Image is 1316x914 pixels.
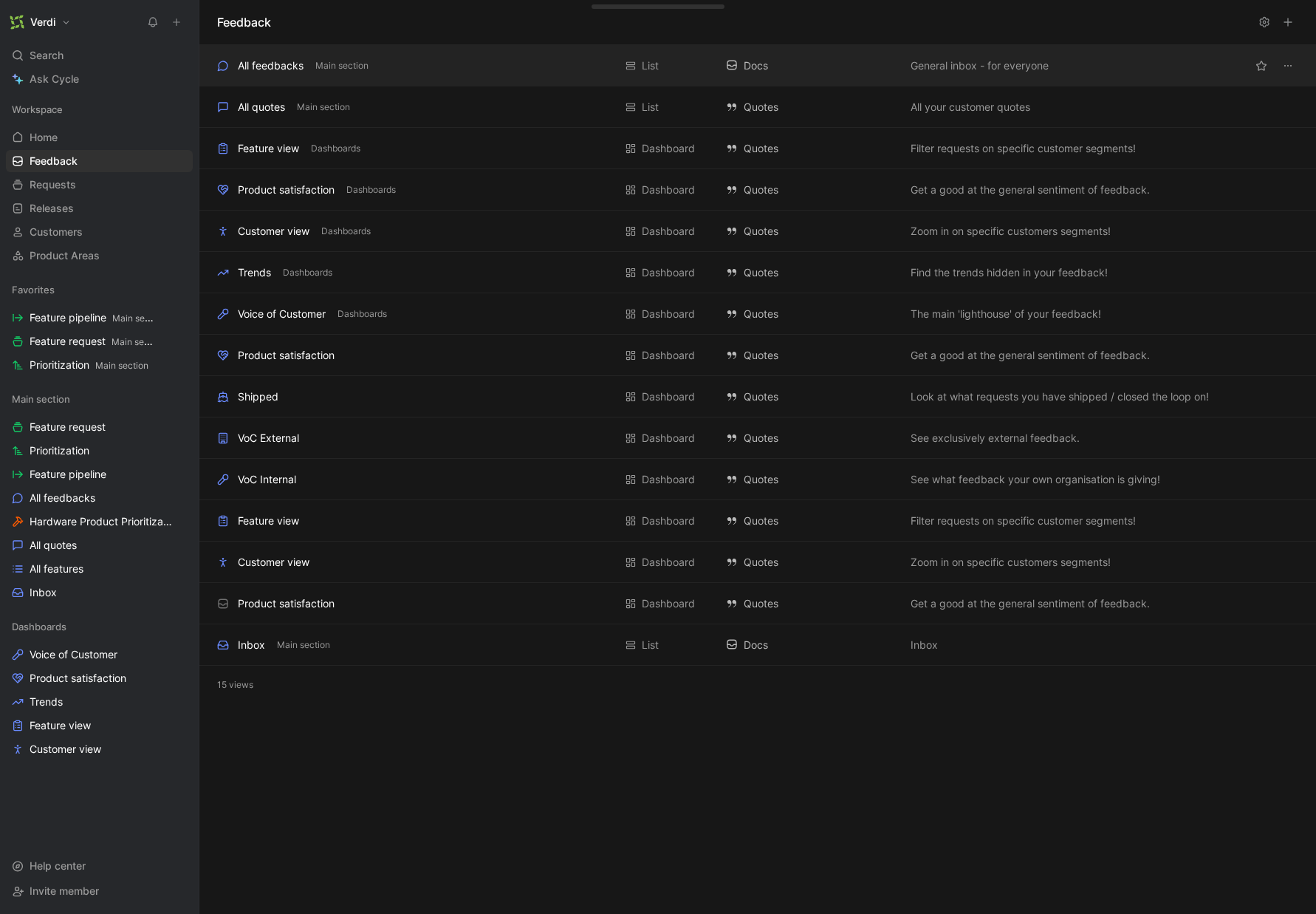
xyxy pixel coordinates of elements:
div: Feature viewDashboard QuotesFilter requests on specific customer segments!View actions [199,500,1316,542]
div: Dashboard [642,347,695,364]
span: Feature request [30,334,157,349]
div: Quotes [726,553,896,571]
span: General inbox - for everyone [911,57,1049,75]
div: Dashboard [642,553,695,571]
span: Inbox [911,636,938,654]
span: Dashboards [12,619,66,634]
span: Inbox [30,585,57,600]
a: All feedbacks [6,487,193,509]
div: VoC ExternalDashboard QuotesSee exclusively external feedback.View actions [199,417,1316,459]
div: Trends [238,264,271,282]
span: Main section [112,336,165,347]
button: See exclusively external feedback. [908,429,1083,447]
a: Hardware Product Prioritization [6,511,193,533]
div: Customer view [238,553,309,571]
span: Hardware Product Prioritization [30,514,173,529]
span: Get a good at the general sentiment of feedback. [911,595,1150,613]
a: Home [6,126,193,149]
div: Quotes [726,98,896,116]
button: Look at what requests you have shipped / closed the loop on! [908,388,1212,406]
div: Dashboard [642,181,695,199]
span: All features [30,562,83,576]
a: Releases [6,197,193,219]
span: Requests [30,177,76,192]
span: Product Areas [30,248,100,263]
a: Prioritization [6,440,193,462]
a: Product satisfaction [6,667,193,689]
div: Quotes [726,471,896,488]
div: TrendsDashboardsDashboard QuotesFind the trends hidden in your feedback!View actions [199,252,1316,293]
button: Filter requests on specific customer segments! [908,140,1139,157]
div: Quotes [726,429,896,447]
div: VoC Internal [238,471,296,488]
span: Voice of Customer [30,647,117,662]
div: Quotes [726,347,896,364]
a: Trends [6,691,193,713]
span: Prioritization [30,358,148,373]
div: Product satisfaction [238,347,335,364]
div: DashboardsVoice of CustomerProduct satisfactionTrendsFeature viewCustomer view [6,615,193,760]
span: Get a good at the general sentiment of feedback. [911,347,1150,364]
button: Main section [274,638,333,652]
div: Help center [6,855,193,877]
a: Feature requestMain section [6,330,193,352]
button: Find the trends hidden in your feedback! [908,264,1111,282]
div: Customer viewDashboardsDashboard QuotesZoom in on specific customers segments!View actions [199,211,1316,252]
button: View actions [1278,55,1298,76]
h1: Verdi [30,16,55,29]
div: Feature view [238,512,299,530]
span: Main section [315,58,369,73]
div: Voice of CustomerDashboardsDashboard QuotesThe main 'lighthouse' of your feedback!View actions [199,293,1316,335]
a: Feature request [6,416,193,438]
div: Feature viewDashboardsDashboard QuotesFilter requests on specific customer segments!View actions [199,128,1316,169]
div: 15 views [199,666,1316,704]
div: All feedbacksMain sectionList DocsGeneral inbox - for everyoneView actions [199,45,1316,86]
button: Main section [312,59,371,72]
div: Quotes [726,140,896,157]
span: See what feedback your own organisation is giving! [911,471,1160,488]
span: Main section [112,313,165,324]
div: Search [6,44,193,66]
div: Inbox [238,636,265,654]
a: PrioritizationMain section [6,354,193,376]
div: List [642,57,659,75]
div: Dashboard [642,140,695,157]
span: Get a good at the general sentiment of feedback. [911,181,1150,199]
a: Customer view [6,738,193,760]
a: Customers [6,221,193,243]
div: Dashboard [642,222,695,240]
span: Feature pipeline [30,467,106,482]
span: Feature view [30,718,91,733]
div: Quotes [726,595,896,613]
span: Invite member [30,884,99,897]
div: Main sectionFeature requestPrioritizationFeature pipelineAll feedbacksHardware Product Prioritiza... [6,388,193,604]
span: Filter requests on specific customer segments! [911,140,1136,157]
span: Dashboards [311,141,360,156]
span: Feature request [30,420,106,434]
button: The main 'lighthouse' of your feedback! [908,305,1104,323]
a: Inbox [6,582,193,604]
a: Voice of Customer [6,644,193,666]
div: Product satisfactionDashboard QuotesGet a good at the general sentiment of feedback.View actions [199,335,1316,376]
span: Dashboards [346,183,396,197]
div: Quotes [726,264,896,282]
a: Requests [6,174,193,196]
span: Main section [297,100,350,115]
div: Product satisfactionDashboard QuotesGet a good at the general sentiment of feedback.View actions [199,583,1316,624]
span: Ask Cycle [30,70,79,88]
span: The main 'lighthouse' of your feedback! [911,305,1101,323]
div: Dashboard [642,264,695,282]
div: Dashboards [6,615,193,638]
div: Dashboard [642,429,695,447]
a: Feature view [6,715,193,737]
button: Zoom in on specific customers segments! [908,222,1114,240]
div: Quotes [726,388,896,406]
button: Get a good at the general sentiment of feedback. [908,181,1153,199]
a: Product Areas [6,245,193,267]
button: Dashboards [318,225,374,238]
div: Dashboard [642,305,695,323]
span: Main section [277,638,330,652]
a: Feature pipeline [6,463,193,485]
button: Filter requests on specific customer segments! [908,512,1139,530]
span: Feature pipeline [30,310,157,326]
